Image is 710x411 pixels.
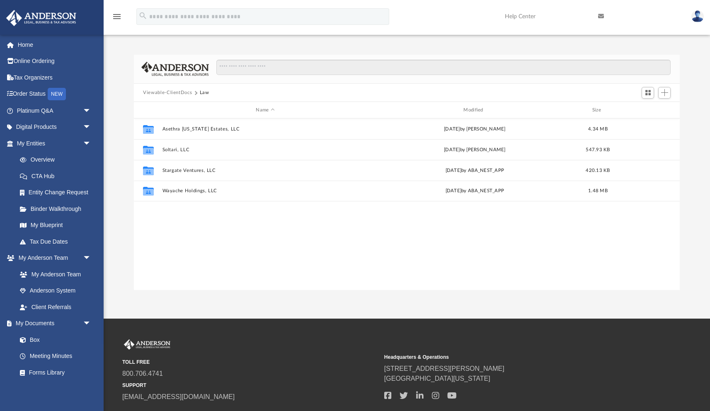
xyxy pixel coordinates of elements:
[372,106,578,114] div: Modified
[6,36,104,53] a: Home
[12,152,104,168] a: Overview
[12,381,99,397] a: Notarize
[6,102,104,119] a: Platinum Q&Aarrow_drop_down
[618,106,676,114] div: id
[12,184,104,201] a: Entity Change Request
[122,358,378,366] small: TOLL FREE
[372,146,578,154] div: [DATE] by [PERSON_NAME]
[6,119,104,135] a: Digital Productsarrow_drop_down
[6,315,99,332] a: My Documentsarrow_drop_down
[658,87,671,99] button: Add
[582,106,615,114] div: Size
[162,168,368,173] button: Stargate Ventures, LLC
[216,60,671,75] input: Search files and folders
[162,106,368,114] div: Name
[143,89,192,97] button: Viewable-ClientDocs
[384,375,490,382] a: [GEOGRAPHIC_DATA][US_STATE]
[384,353,640,361] small: Headquarters & Operations
[122,393,235,400] a: [EMAIL_ADDRESS][DOMAIN_NAME]
[6,69,104,86] a: Tax Organizers
[138,106,158,114] div: id
[642,87,654,99] button: Switch to Grid View
[586,147,610,152] span: 547.93 KB
[12,217,99,234] a: My Blueprint
[12,168,104,184] a: CTA Hub
[48,88,66,100] div: NEW
[83,135,99,152] span: arrow_drop_down
[4,10,79,26] img: Anderson Advisors Platinum Portal
[6,135,104,152] a: My Entitiesarrow_drop_down
[12,283,99,299] a: Anderson System
[12,233,104,250] a: Tax Due Dates
[372,167,578,174] div: [DATE] by ABA_NEST_APP
[12,331,95,348] a: Box
[372,187,578,195] div: [DATE] by ABA_NEST_APP
[134,118,680,290] div: grid
[586,168,610,173] span: 420.13 KB
[122,370,163,377] a: 800.706.4741
[83,119,99,136] span: arrow_drop_down
[83,250,99,267] span: arrow_drop_down
[588,189,608,193] span: 1.48 MB
[122,339,172,350] img: Anderson Advisors Platinum Portal
[6,250,99,266] a: My Anderson Teamarrow_drop_down
[83,102,99,119] span: arrow_drop_down
[162,147,368,152] button: Soltari, LLC
[6,86,104,103] a: Order StatusNEW
[122,382,378,389] small: SUPPORT
[138,11,148,20] i: search
[200,89,209,97] button: Law
[384,365,504,372] a: [STREET_ADDRESS][PERSON_NAME]
[162,126,368,132] button: Asethra [US_STATE] Estates, LLC
[112,12,122,22] i: menu
[83,315,99,332] span: arrow_drop_down
[691,10,704,22] img: User Pic
[12,364,95,381] a: Forms Library
[372,126,578,133] div: [DATE] by [PERSON_NAME]
[12,299,99,315] a: Client Referrals
[12,348,99,365] a: Meeting Minutes
[162,188,368,193] button: Wayache Holdings, LLC
[12,201,104,217] a: Binder Walkthrough
[588,127,608,131] span: 4.34 MB
[112,16,122,22] a: menu
[6,53,104,70] a: Online Ordering
[12,266,95,283] a: My Anderson Team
